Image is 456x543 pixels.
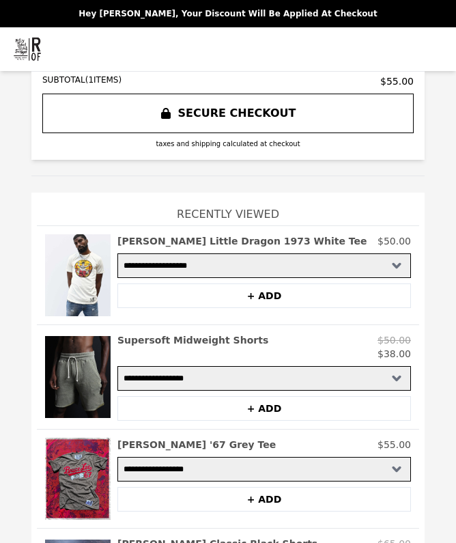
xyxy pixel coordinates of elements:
[117,283,411,308] button: + ADD
[117,253,411,278] select: Select a product variant
[85,75,122,85] span: ( 1 ITEMS)
[117,457,411,482] select: Select a product variant
[8,8,448,19] p: Hey [PERSON_NAME], your discount will be applied at checkout
[14,36,41,63] img: Brand Logo
[117,333,268,347] h2: Supersoft Midweight Shorts
[45,234,111,316] img: Bruce Lee Little Dragon 1973 White Tee
[377,333,411,347] p: $50.00
[45,438,111,520] img: Bruce Lee '67 Grey Tee
[42,139,414,149] div: taxes and shipping calculated at checkout
[442,33,448,44] span: 1
[117,396,411,421] button: + ADD
[377,234,411,248] p: $50.00
[117,487,411,512] button: + ADD
[117,234,367,248] h2: [PERSON_NAME] Little Dragon 1973 White Tee
[45,333,111,421] img: Supersoft Midweight Shorts
[37,193,419,225] h1: Recently Viewed
[117,438,276,451] h2: [PERSON_NAME] '67 Grey Tee
[377,438,411,451] p: $55.00
[42,94,414,133] button: SECURE CHECKOUT
[380,74,414,88] span: $55.00
[42,75,85,85] span: SUBTOTAL
[117,366,411,391] select: Select a product variant
[377,347,411,361] p: $38.00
